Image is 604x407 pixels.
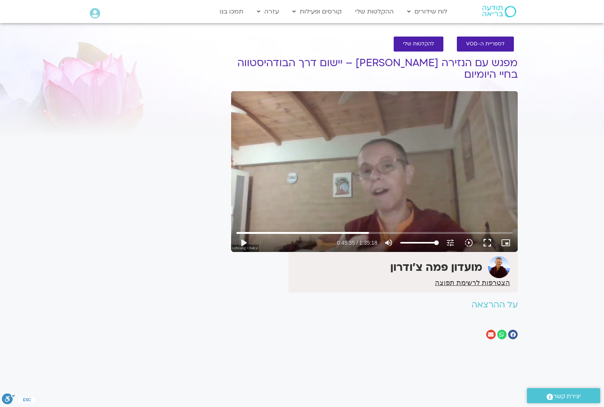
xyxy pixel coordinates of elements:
div: שיתוף ב facebook [508,330,518,339]
a: לספריית ה-VOD [457,37,514,52]
h2: על ההרצאה [231,300,518,310]
a: תמכו בנו [216,4,247,19]
a: קורסים ופעילות [289,4,346,19]
span: לספריית ה-VOD [466,41,505,47]
div: שיתוף ב email [486,330,496,339]
a: עזרה [253,4,283,19]
a: לוח שידורים [403,4,451,19]
span: להקלטות שלי [403,41,434,47]
img: מועדון פמה צ'ודרון [488,256,510,278]
span: יצירת קשר [553,391,581,402]
h1: מפגש עם הנזירה [PERSON_NAME] – יישום דרך הבודהיסטווה בחיי היומיום [231,57,518,80]
a: יצירת קשר [527,388,600,403]
img: תודעה בריאה [482,6,516,17]
strong: מועדון פמה צ'ודרון [390,260,482,275]
div: שיתוף ב whatsapp [497,330,507,339]
a: הצטרפות לרשימת תפוצה [435,279,510,286]
a: ההקלטות שלי [351,4,398,19]
a: להקלטות שלי [394,37,443,52]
